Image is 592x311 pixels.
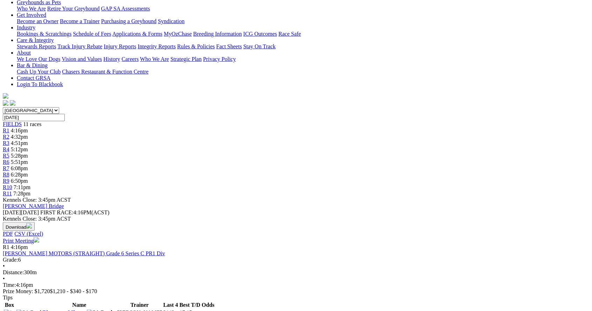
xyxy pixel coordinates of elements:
[11,159,28,165] span: 5:51pm
[158,18,184,24] a: Syndication
[3,178,9,184] a: R9
[17,69,589,75] div: Bar & Dining
[11,244,28,250] span: 4:16pm
[278,31,301,37] a: Race Safe
[3,191,12,196] a: R11
[216,43,242,49] a: Fact Sheets
[17,81,63,87] a: Login To Blackbook
[11,146,28,152] span: 5:12pm
[3,93,8,99] img: logo-grsa-white.png
[3,295,13,300] span: Tips
[3,209,21,215] span: [DATE]
[3,250,165,256] a: [PERSON_NAME] MOTORS (STRAIGHT) Grade 6 Series C PR1 Div
[11,165,28,171] span: 6:08pm
[23,121,41,127] span: 11 races
[179,302,201,309] th: Best T/D
[3,159,9,165] a: R6
[34,237,39,243] img: printer.svg
[11,172,28,178] span: 6:28pm
[3,269,24,275] span: Distance:
[3,209,39,215] span: [DATE]
[17,69,61,75] a: Cash Up Your Club
[11,153,28,159] span: 5:28pm
[14,231,43,237] a: CSV (Excel)
[201,302,215,309] th: Odds
[3,269,589,276] div: 300m
[17,31,71,37] a: Bookings & Scratchings
[11,127,28,133] span: 4:16pm
[3,172,9,178] a: R8
[101,6,150,12] a: GAP SA Assessments
[73,31,111,37] a: Schedule of Fees
[193,31,242,37] a: Breeding Information
[3,121,22,127] a: FIELDS
[47,6,100,12] a: Retire Your Greyhound
[3,263,5,269] span: •
[170,56,202,62] a: Strategic Plan
[26,223,32,229] img: download.svg
[17,56,60,62] a: We Love Our Dogs
[3,288,589,295] div: Prize Money: $1,720
[13,191,30,196] span: 7:28pm
[3,165,9,171] a: R7
[3,257,589,263] div: 6
[17,25,35,30] a: Industry
[11,140,28,146] span: 4:51pm
[3,276,5,282] span: •
[164,31,192,37] a: MyOzChase
[3,114,65,121] input: Select date
[3,231,13,237] a: PDF
[243,31,277,37] a: ICG Outcomes
[117,302,162,309] th: Trainer
[104,43,136,49] a: Injury Reports
[42,302,117,309] th: Name
[3,216,589,222] div: Kennels Close: 3:45pm ACST
[17,62,48,68] a: Bar & Dining
[5,302,14,308] span: Box
[3,282,16,288] span: Time:
[17,12,46,18] a: Get Involved
[3,153,9,159] a: R5
[57,43,102,49] a: Track Injury Rebate
[3,203,64,209] a: [PERSON_NAME] Bridge
[103,56,120,62] a: History
[17,18,589,25] div: Get Involved
[62,56,102,62] a: Vision and Values
[17,18,58,24] a: Become an Owner
[60,18,100,24] a: Become a Trainer
[17,6,46,12] a: Who We Are
[17,31,589,37] div: Industry
[3,282,589,288] div: 4:16pm
[50,288,97,294] span: $1,210 - $340 - $170
[243,43,276,49] a: Stay On Track
[17,75,50,81] a: Contact GRSA
[62,69,148,75] a: Chasers Restaurant & Function Centre
[3,140,9,146] a: R3
[3,257,18,263] span: Grade:
[112,31,162,37] a: Applications & Forms
[3,127,9,133] a: R1
[3,134,9,140] a: R2
[11,178,28,184] span: 6:50pm
[177,43,215,49] a: Rules & Policies
[138,43,176,49] a: Integrity Reports
[203,56,236,62] a: Privacy Policy
[3,146,9,152] a: R4
[40,209,110,215] span: 4:16PM(ACST)
[3,231,589,237] div: Download
[3,244,9,250] span: R1
[40,209,73,215] span: FIRST RACE:
[3,238,39,244] a: Print Meeting
[3,197,71,203] span: Kennels Close: 3:45pm ACST
[17,56,589,62] div: About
